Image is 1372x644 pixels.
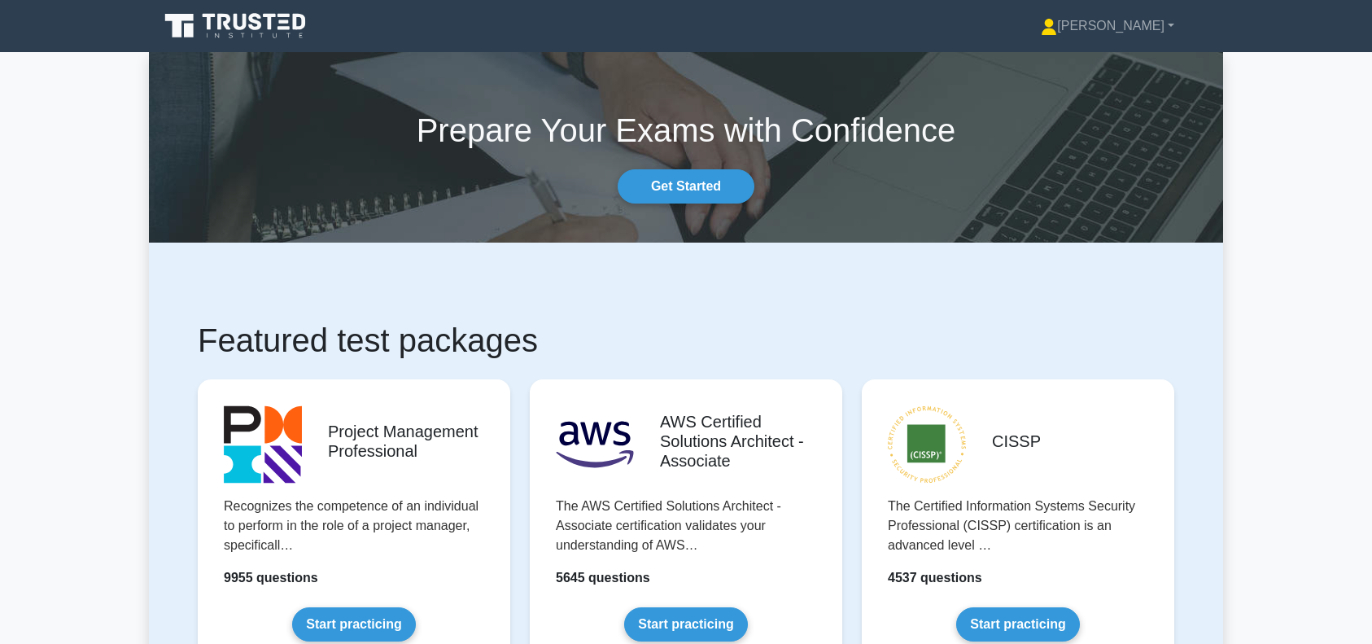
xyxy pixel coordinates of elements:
a: Get Started [618,169,754,204]
a: Start practicing [956,607,1079,642]
h1: Prepare Your Exams with Confidence [149,111,1223,150]
h1: Featured test packages [198,321,1174,360]
a: Start practicing [624,607,747,642]
a: [PERSON_NAME] [1002,10,1213,42]
a: Start practicing [292,607,415,642]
